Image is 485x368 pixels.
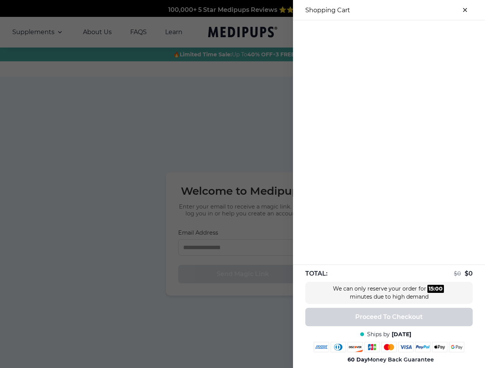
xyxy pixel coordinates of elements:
div: We can only reserve your order for minutes due to high demand [331,285,447,301]
div: 00 [435,285,443,293]
div: 15 [429,285,434,293]
img: apple [432,342,447,352]
img: visa [398,342,414,352]
h3: Shopping Cart [305,7,350,14]
span: Money Back Guarantee [348,356,434,363]
img: amex [314,342,329,352]
strong: 60 Day [348,356,367,363]
span: $ 0 [454,270,461,277]
span: Ships by [367,331,390,338]
img: jcb [364,342,380,352]
img: diners-club [331,342,346,352]
img: discover [348,342,363,352]
button: close-cart [457,2,473,18]
img: google [449,342,464,352]
span: TOTAL: [305,269,328,278]
span: [DATE] [392,331,411,338]
span: $ 0 [465,270,473,277]
img: paypal [415,342,430,352]
img: mastercard [381,342,397,352]
div: : [427,285,444,293]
